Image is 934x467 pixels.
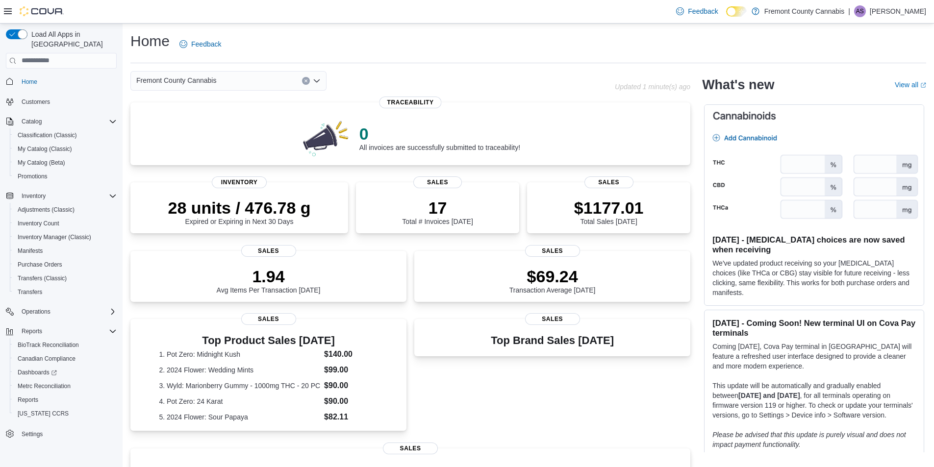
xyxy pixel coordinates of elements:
svg: External link [920,82,926,88]
span: Reports [18,396,38,404]
dt: 5. 2024 Flower: Sour Papaya [159,412,320,422]
h2: What's new [702,77,774,93]
dd: $90.00 [324,395,378,407]
button: Clear input [302,77,310,85]
h3: Top Brand Sales [DATE] [491,335,614,346]
p: Coming [DATE], Cova Pay terminal in [GEOGRAPHIC_DATA] will feature a refreshed user interface des... [712,342,916,371]
span: Transfers (Classic) [14,272,117,284]
span: Reports [14,394,117,406]
dd: $82.11 [324,411,378,423]
div: Transaction Average [DATE] [509,267,596,294]
p: This update will be automatically and gradually enabled between , for all terminals operating on ... [712,381,916,420]
button: Reports [18,325,46,337]
dt: 2. 2024 Flower: Wedding Mints [159,365,320,375]
span: Manifests [18,247,43,255]
span: Reports [22,327,42,335]
a: Feedback [176,34,225,54]
span: Traceability [379,97,442,108]
span: Washington CCRS [14,408,117,419]
h1: Home [130,31,170,51]
a: Transfers (Classic) [14,272,71,284]
button: Inventory Count [10,217,121,230]
button: BioTrack Reconciliation [10,338,121,352]
a: Dashboards [10,366,121,379]
a: Metrc Reconciliation [14,380,75,392]
button: Adjustments (Classic) [10,203,121,217]
a: Customers [18,96,54,108]
span: Feedback [191,39,221,49]
button: Operations [2,305,121,319]
a: Inventory Count [14,218,63,229]
button: [US_STATE] CCRS [10,407,121,420]
span: Transfers [14,286,117,298]
p: We've updated product receiving so your [MEDICAL_DATA] choices (like THCa or CBG) stay visible fo... [712,258,916,297]
dd: $99.00 [324,364,378,376]
span: Dashboards [18,369,57,376]
a: Classification (Classic) [14,129,81,141]
a: Home [18,76,41,88]
p: 0 [359,124,520,144]
button: Canadian Compliance [10,352,121,366]
span: Inventory Count [18,220,59,227]
span: Reports [18,325,117,337]
dt: 1. Pot Zero: Midnight Kush [159,349,320,359]
strong: [DATE] and [DATE] [738,392,800,399]
span: Sales [525,245,580,257]
span: Catalog [18,116,117,127]
button: Metrc Reconciliation [10,379,121,393]
a: Dashboards [14,367,61,378]
p: | [848,5,850,17]
a: Manifests [14,245,47,257]
button: Classification (Classic) [10,128,121,142]
a: Purchase Orders [14,259,66,270]
dt: 4. Pot Zero: 24 Karat [159,396,320,406]
dd: $90.00 [324,380,378,392]
span: Customers [22,98,50,106]
a: Canadian Compliance [14,353,79,365]
span: Inventory Manager (Classic) [14,231,117,243]
button: Inventory [18,190,50,202]
nav: Complex example [6,71,117,467]
span: Adjustments (Classic) [14,204,117,216]
span: Classification (Classic) [18,131,77,139]
h3: Top Product Sales [DATE] [159,335,378,346]
img: Cova [20,6,64,16]
a: Reports [14,394,42,406]
a: My Catalog (Beta) [14,157,69,169]
span: Inventory [18,190,117,202]
span: Feedback [688,6,718,16]
button: Promotions [10,170,121,183]
span: Dashboards [14,367,117,378]
span: My Catalog (Beta) [18,159,65,167]
a: Transfers [14,286,46,298]
span: Metrc Reconciliation [14,380,117,392]
button: Home [2,74,121,89]
dt: 3. Wyld: Marionberry Gummy - 1000mg THC - 20 PC [159,381,320,391]
span: Canadian Compliance [18,355,76,363]
span: Sales [241,313,296,325]
span: Inventory [22,192,46,200]
span: Classification (Classic) [14,129,117,141]
span: BioTrack Reconciliation [14,339,117,351]
button: Open list of options [313,77,321,85]
span: Sales [241,245,296,257]
span: Home [18,75,117,88]
span: Transfers (Classic) [18,274,67,282]
span: Canadian Compliance [14,353,117,365]
a: Promotions [14,171,51,182]
span: Load All Apps in [GEOGRAPHIC_DATA] [27,29,117,49]
a: Inventory Manager (Classic) [14,231,95,243]
a: Feedback [672,1,722,21]
div: All invoices are successfully submitted to traceability! [359,124,520,151]
a: BioTrack Reconciliation [14,339,83,351]
p: 28 units / 476.78 g [168,198,311,218]
a: [US_STATE] CCRS [14,408,73,419]
span: Customers [18,96,117,108]
button: Reports [10,393,121,407]
h3: [DATE] - [MEDICAL_DATA] choices are now saved when receiving [712,235,916,254]
input: Dark Mode [726,6,747,17]
p: Updated 1 minute(s) ago [615,83,690,91]
button: Transfers (Classic) [10,271,121,285]
span: My Catalog (Classic) [18,145,72,153]
span: Catalog [22,118,42,125]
